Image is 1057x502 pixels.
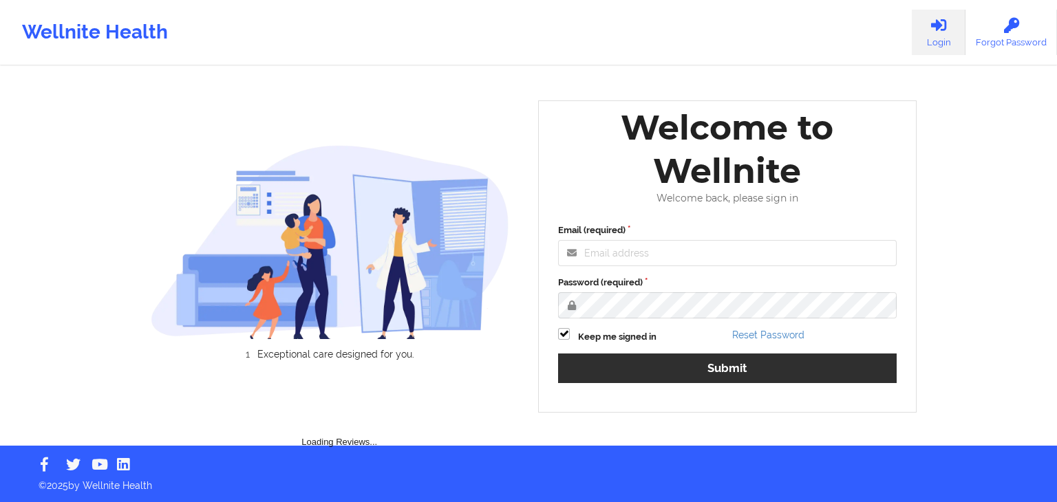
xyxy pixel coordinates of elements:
[151,144,510,339] img: wellnite-auth-hero_200.c722682e.png
[29,469,1028,492] p: © 2025 by Wellnite Health
[558,353,897,383] button: Submit
[578,330,656,344] label: Keep me signed in
[548,106,906,193] div: Welcome to Wellnite
[912,10,965,55] a: Login
[162,349,509,360] li: Exceptional care designed for you.
[558,276,897,290] label: Password (required)
[558,223,897,237] label: Email (required)
[548,193,906,204] div: Welcome back, please sign in
[965,10,1057,55] a: Forgot Password
[151,383,529,449] div: Loading Reviews...
[558,240,897,266] input: Email address
[732,329,804,340] a: Reset Password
